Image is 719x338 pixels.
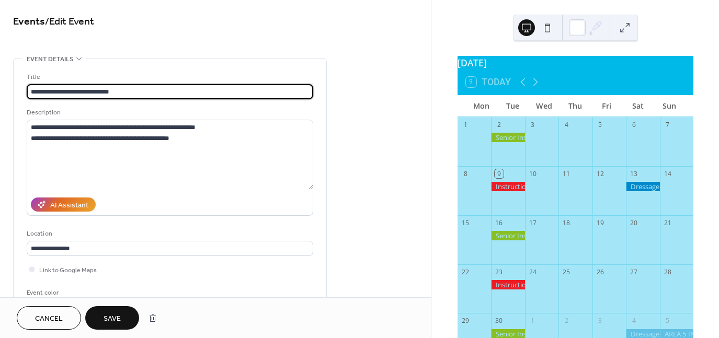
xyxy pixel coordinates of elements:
[562,317,571,325] div: 2
[528,267,537,276] div: 24
[630,120,638,129] div: 6
[562,169,571,178] div: 11
[528,317,537,325] div: 1
[596,317,604,325] div: 3
[630,218,638,227] div: 20
[495,218,504,227] div: 16
[630,267,638,276] div: 27
[529,95,560,116] div: Wed
[497,95,529,116] div: Tue
[45,11,94,32] span: / Edit Event
[528,120,537,129] div: 3
[104,313,121,324] span: Save
[35,313,63,324] span: Cancel
[596,169,604,178] div: 12
[528,169,537,178] div: 10
[27,228,311,239] div: Location
[491,231,524,240] div: Senior Instructional Rides - Flatwork
[663,120,672,129] div: 7
[466,95,497,116] div: Mon
[27,287,105,298] div: Event color
[591,95,622,116] div: Fri
[562,218,571,227] div: 18
[27,72,311,83] div: Title
[596,120,604,129] div: 5
[528,218,537,227] div: 17
[491,133,524,142] div: Senior Instructional Rides - Flatwork
[663,169,672,178] div: 14
[560,95,591,116] div: Thu
[461,218,470,227] div: 15
[495,317,504,325] div: 30
[495,120,504,129] div: 2
[654,95,685,116] div: Sun
[458,56,693,69] div: [DATE]
[622,95,654,116] div: Sat
[596,218,604,227] div: 19
[85,306,139,330] button: Save
[13,11,45,32] a: Events
[495,169,504,178] div: 9
[562,120,571,129] div: 4
[491,280,524,289] div: Instructional Ride - Show Jumping
[491,182,524,191] div: Instructional Ride - Show Jumping
[31,197,96,212] button: AI Assistant
[39,265,97,276] span: Link to Google Maps
[27,54,73,65] span: Event details
[663,267,672,276] div: 28
[663,218,672,227] div: 21
[562,267,571,276] div: 25
[461,317,470,325] div: 29
[17,306,81,330] button: Cancel
[27,107,311,118] div: Description
[630,317,638,325] div: 4
[663,317,672,325] div: 5
[461,120,470,129] div: 1
[626,182,659,191] div: Dressage inc. Members points
[495,267,504,276] div: 23
[630,169,638,178] div: 13
[461,169,470,178] div: 8
[461,267,470,276] div: 22
[596,267,604,276] div: 26
[50,200,88,211] div: AI Assistant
